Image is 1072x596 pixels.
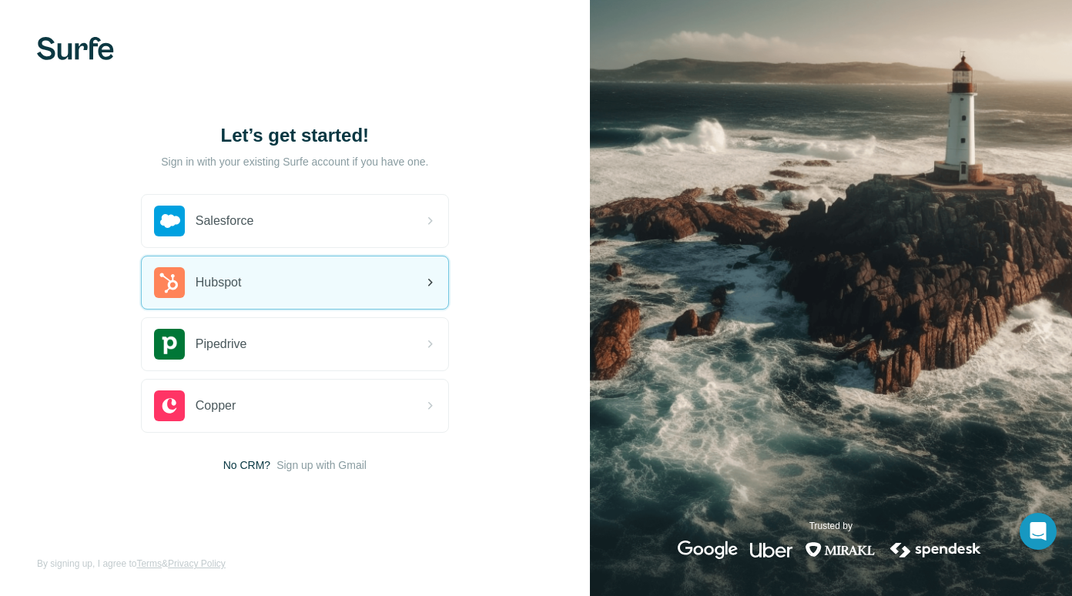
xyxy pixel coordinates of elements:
[37,557,226,571] span: By signing up, I agree to &
[196,273,242,292] span: Hubspot
[809,519,853,533] p: Trusted by
[196,397,236,415] span: Copper
[141,123,449,148] h1: Let’s get started!
[154,329,185,360] img: pipedrive's logo
[154,267,185,298] img: hubspot's logo
[196,212,254,230] span: Salesforce
[223,457,270,473] span: No CRM?
[168,558,226,569] a: Privacy Policy
[750,541,792,559] img: uber's logo
[678,541,738,559] img: google's logo
[154,206,185,236] img: salesforce's logo
[276,457,367,473] button: Sign up with Gmail
[1020,513,1057,550] div: Open Intercom Messenger
[37,37,114,60] img: Surfe's logo
[136,558,162,569] a: Terms
[161,154,428,169] p: Sign in with your existing Surfe account if you have one.
[888,541,983,559] img: spendesk's logo
[196,335,247,353] span: Pipedrive
[805,541,876,559] img: mirakl's logo
[154,390,185,421] img: copper's logo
